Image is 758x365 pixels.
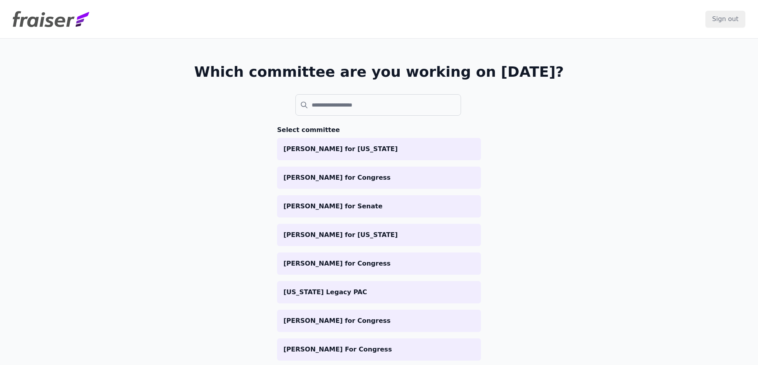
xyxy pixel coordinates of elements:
[194,64,564,80] h1: Which committee are you working on [DATE]?
[705,11,745,27] input: Sign out
[277,252,481,275] a: [PERSON_NAME] for Congress
[277,138,481,160] a: [PERSON_NAME] for [US_STATE]
[277,224,481,246] a: [PERSON_NAME] for [US_STATE]
[283,345,475,354] p: [PERSON_NAME] For Congress
[277,167,481,189] a: [PERSON_NAME] for Congress
[283,202,475,211] p: [PERSON_NAME] for Senate
[283,230,475,240] p: [PERSON_NAME] for [US_STATE]
[277,195,481,217] a: [PERSON_NAME] for Senate
[283,144,475,154] p: [PERSON_NAME] for [US_STATE]
[277,310,481,332] a: [PERSON_NAME] for Congress
[277,281,481,303] a: [US_STATE] Legacy PAC
[277,125,481,135] h3: Select committee
[283,259,475,268] p: [PERSON_NAME] for Congress
[283,316,475,326] p: [PERSON_NAME] for Congress
[13,11,89,27] img: Fraiser Logo
[277,338,481,361] a: [PERSON_NAME] For Congress
[283,287,475,297] p: [US_STATE] Legacy PAC
[283,173,475,182] p: [PERSON_NAME] for Congress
